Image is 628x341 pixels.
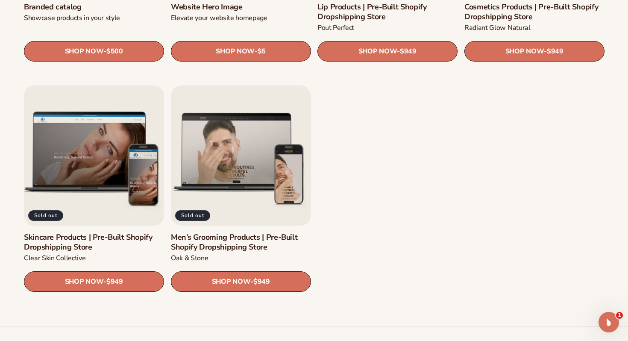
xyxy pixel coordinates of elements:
a: Cosmetics Products | Pre-Built Shopify Dropshipping Store [464,2,605,22]
a: Skincare Products | Pre-Built Shopify Dropshipping Store [24,232,164,253]
span: $949 [253,278,270,286]
span: $5 [257,47,265,56]
span: SHOP NOW [211,278,250,286]
a: SHOP NOW- $949 [24,272,164,292]
span: 1 [616,312,623,319]
iframe: Intercom live chat [599,312,619,332]
a: Men’s Grooming Products | Pre-Built Shopify Dropshipping Store [171,232,311,253]
span: $949 [546,47,563,56]
span: $949 [400,47,417,56]
span: SHOP NOW [216,47,254,56]
a: SHOP NOW- $949 [171,272,311,292]
a: SHOP NOW- $949 [317,41,458,62]
a: SHOP NOW- $949 [464,41,605,62]
span: $500 [106,47,123,56]
span: SHOP NOW [505,47,543,56]
span: SHOP NOW [65,278,103,286]
a: SHOP NOW- $500 [24,41,164,62]
a: SHOP NOW- $5 [171,41,311,62]
a: Website Hero Image [171,2,311,12]
span: SHOP NOW [65,47,103,56]
span: SHOP NOW [358,47,397,56]
a: Branded catalog [24,2,164,12]
a: Lip Products | Pre-Built Shopify Dropshipping Store [317,2,458,22]
span: $949 [106,278,123,286]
